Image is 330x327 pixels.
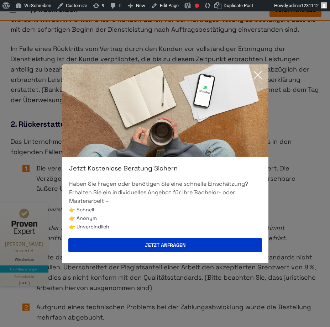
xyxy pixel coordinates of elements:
[62,64,268,157] img: exit
[69,222,261,231] li: 👉 Unverbindlich
[69,214,261,222] li: 👉 Anonym
[68,238,262,252] button: Jetzt anfragen
[289,3,319,8] span: admin1231112
[69,205,261,214] li: 👉 Schnell
[62,164,268,173] div: Jetzt kostenlose Beratung sichern
[195,4,199,8] div: Focus keyphrase not set
[69,180,261,205] p: Haben Sie Fragen oder benötigen Sie eine schnelle Einschätzung? Erhalten Sie ein individuelles An...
